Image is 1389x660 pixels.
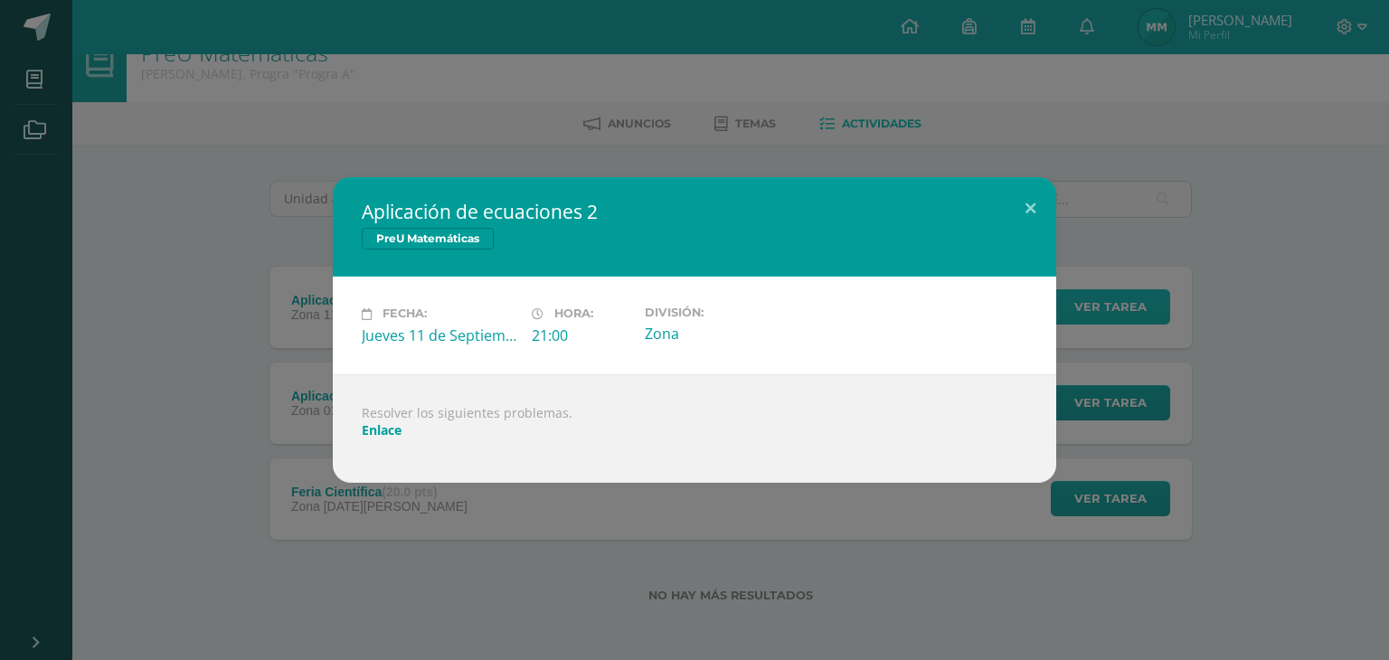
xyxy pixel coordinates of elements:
[383,307,427,321] span: Fecha:
[554,307,593,321] span: Hora:
[1005,177,1056,239] button: Close (Esc)
[362,325,517,345] div: Jueves 11 de Septiembre
[333,374,1056,483] div: Resolver los siguientes problemas.
[362,199,1027,224] h2: Aplicación de ecuaciones 2
[362,421,402,438] a: Enlace
[362,228,494,250] span: PreU Matemáticas
[645,324,800,344] div: Zona
[532,325,630,345] div: 21:00
[645,306,800,319] label: División:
